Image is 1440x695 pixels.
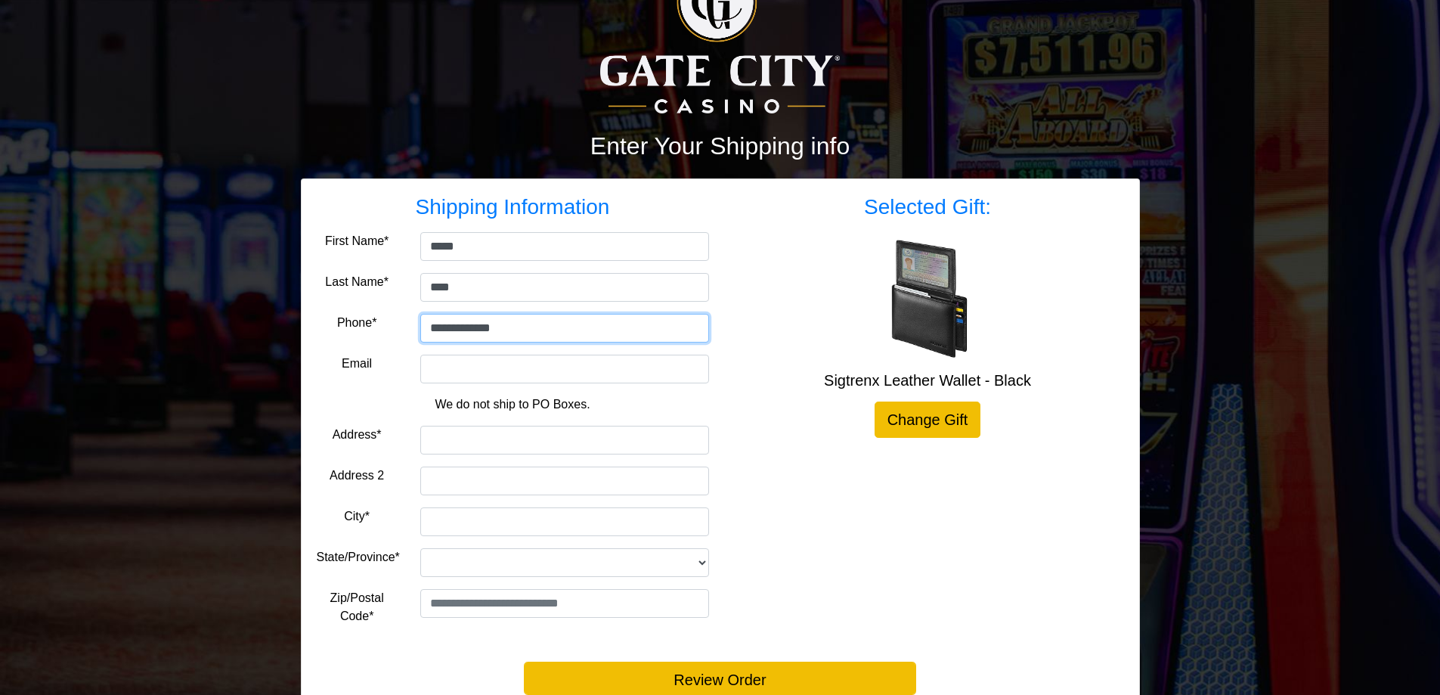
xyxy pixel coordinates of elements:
h5: Sigtrenx Leather Wallet - Black [732,371,1124,389]
label: City* [344,507,370,526]
label: Email [342,355,372,373]
h3: Selected Gift: [732,194,1124,220]
label: First Name* [325,232,389,250]
h3: Shipping Information [317,194,709,220]
label: Phone* [337,314,377,332]
label: Address* [333,426,382,444]
label: Zip/Postal Code* [317,589,398,625]
h2: Enter Your Shipping info [301,132,1140,160]
button: Review Order [524,662,916,695]
p: We do not ship to PO Boxes. [328,396,698,414]
label: Address 2 [330,467,384,485]
label: Last Name* [325,273,389,291]
label: State/Province* [317,548,400,566]
a: Change Gift [875,402,981,438]
img: Sigtrenx Leather Wallet - Black [867,238,988,359]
